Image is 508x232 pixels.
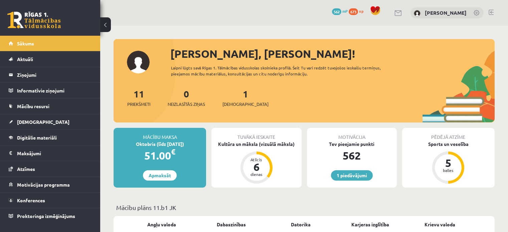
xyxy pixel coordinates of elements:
[9,83,92,98] a: Informatīvie ziņojumi
[349,8,367,14] a: 673 xp
[17,182,70,188] span: Motivācijas programma
[332,8,341,15] span: 562
[7,12,61,28] a: Rīgas 1. Tālmācības vidusskola
[9,36,92,51] a: Sākums
[171,65,400,77] div: Laipni lūgts savā Rīgas 1. Tālmācības vidusskolas skolnieka profilā. Šeit Tu vari redzēt tuvojošo...
[143,170,177,181] a: Apmaksāt
[211,141,301,185] a: Kultūra un māksla (vizuālā māksla) Atlicis 6 dienas
[9,177,92,192] a: Motivācijas programma
[17,197,45,203] span: Konferences
[9,193,92,208] a: Konferences
[246,172,267,176] div: dienas
[9,114,92,130] a: [DEMOGRAPHIC_DATA]
[9,51,92,67] a: Aktuāli
[9,146,92,161] a: Maksājumi
[127,88,150,107] a: 11Priekšmeti
[402,128,495,141] div: Pēdējā atzīme
[222,101,269,107] span: [DEMOGRAPHIC_DATA]
[127,101,150,107] span: Priekšmeti
[170,46,495,62] div: [PERSON_NAME], [PERSON_NAME]!
[402,141,495,185] a: Sports un veselība 5 balles
[425,9,467,16] a: [PERSON_NAME]
[9,98,92,114] a: Mācību resursi
[17,83,92,98] legend: Informatīvie ziņojumi
[351,221,389,228] a: Karjeras izglītība
[9,130,92,145] a: Digitālie materiāli
[211,128,301,141] div: Tuvākā ieskaite
[17,146,92,161] legend: Maksājumi
[114,148,206,164] div: 51.00
[17,40,34,46] span: Sākums
[17,119,69,125] span: [DEMOGRAPHIC_DATA]
[17,103,49,109] span: Mācību resursi
[17,56,33,62] span: Aktuāli
[425,221,455,228] a: Krievu valoda
[307,148,397,164] div: 562
[291,221,311,228] a: Datorika
[168,88,205,107] a: 0Neizlasītās ziņas
[438,158,458,168] div: 5
[246,158,267,162] div: Atlicis
[147,221,176,228] a: Angļu valoda
[17,135,57,141] span: Digitālie materiāli
[342,8,348,14] span: mP
[17,67,92,82] legend: Ziņojumi
[9,208,92,224] a: Proktoringa izmēģinājums
[9,67,92,82] a: Ziņojumi
[168,101,205,107] span: Neizlasītās ziņas
[222,88,269,107] a: 1[DEMOGRAPHIC_DATA]
[171,147,175,157] span: €
[438,168,458,172] div: balles
[307,128,397,141] div: Motivācija
[9,161,92,177] a: Atzīmes
[17,213,75,219] span: Proktoringa izmēģinājums
[114,141,206,148] div: Oktobris (līdz [DATE])
[211,141,301,148] div: Kultūra un māksla (vizuālā māksla)
[349,8,358,15] span: 673
[307,141,397,148] div: Tev pieejamie punkti
[17,166,35,172] span: Atzīmes
[331,170,373,181] a: 1 piedāvājumi
[414,10,420,17] img: Marta Broka
[359,8,363,14] span: xp
[116,203,492,212] p: Mācību plāns 11.b1 JK
[114,128,206,141] div: Mācību maksa
[246,162,267,172] div: 6
[332,8,348,14] a: 562 mP
[402,141,495,148] div: Sports un veselība
[217,221,246,228] a: Dabaszinības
